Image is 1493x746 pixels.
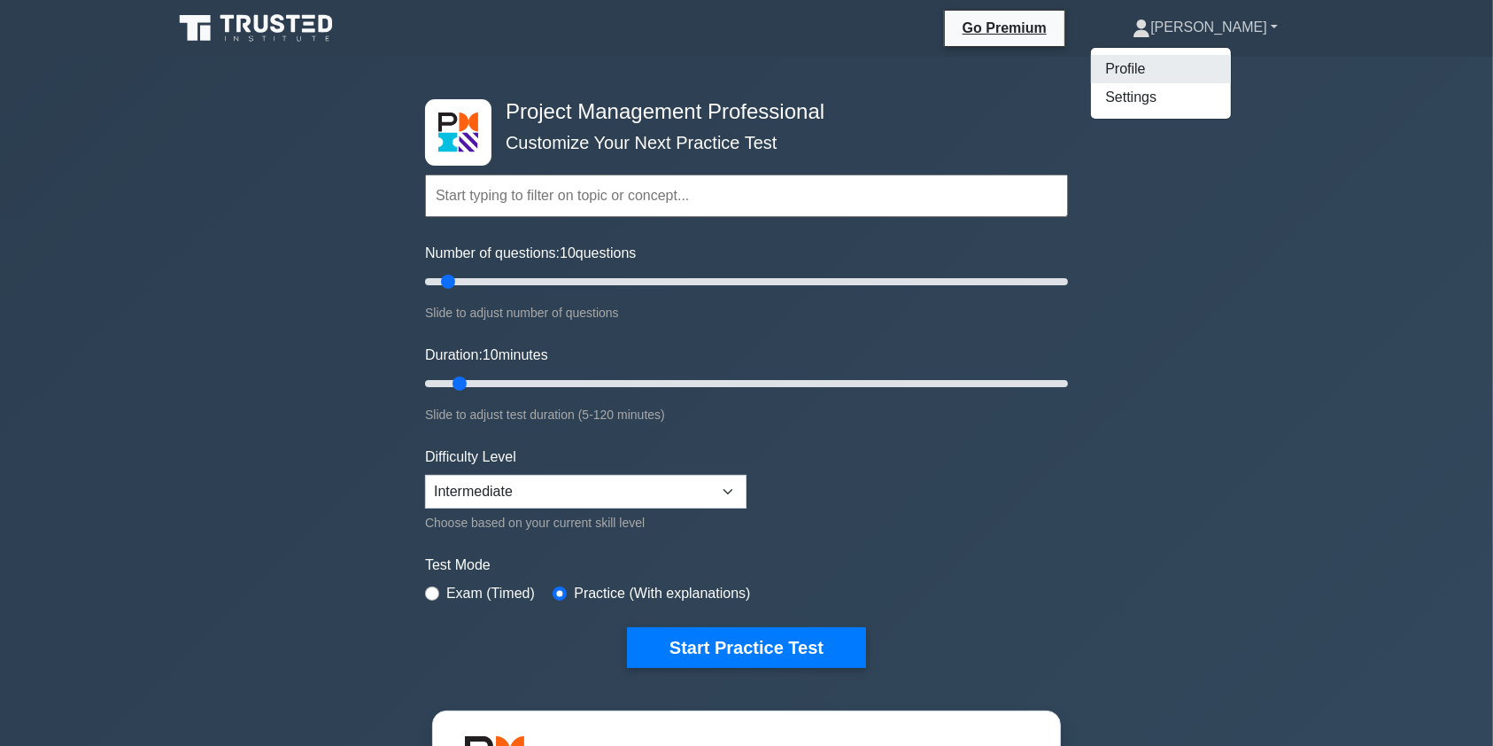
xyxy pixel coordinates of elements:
[560,245,576,260] span: 10
[574,583,750,604] label: Practice (With explanations)
[627,627,866,668] button: Start Practice Test
[1091,83,1231,112] a: Settings
[425,243,636,264] label: Number of questions: questions
[1090,47,1232,120] ul: [PERSON_NAME]
[1090,10,1320,45] a: [PERSON_NAME]
[952,17,1057,39] a: Go Premium
[425,512,746,533] div: Choose based on your current skill level
[425,302,1068,323] div: Slide to adjust number of questions
[446,583,535,604] label: Exam (Timed)
[425,555,1068,576] label: Test Mode
[425,404,1068,425] div: Slide to adjust test duration (5-120 minutes)
[483,347,499,362] span: 10
[499,99,981,125] h4: Project Management Professional
[425,345,548,366] label: Duration: minutes
[1091,55,1231,83] a: Profile
[425,447,516,468] label: Difficulty Level
[425,175,1068,217] input: Start typing to filter on topic or concept...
